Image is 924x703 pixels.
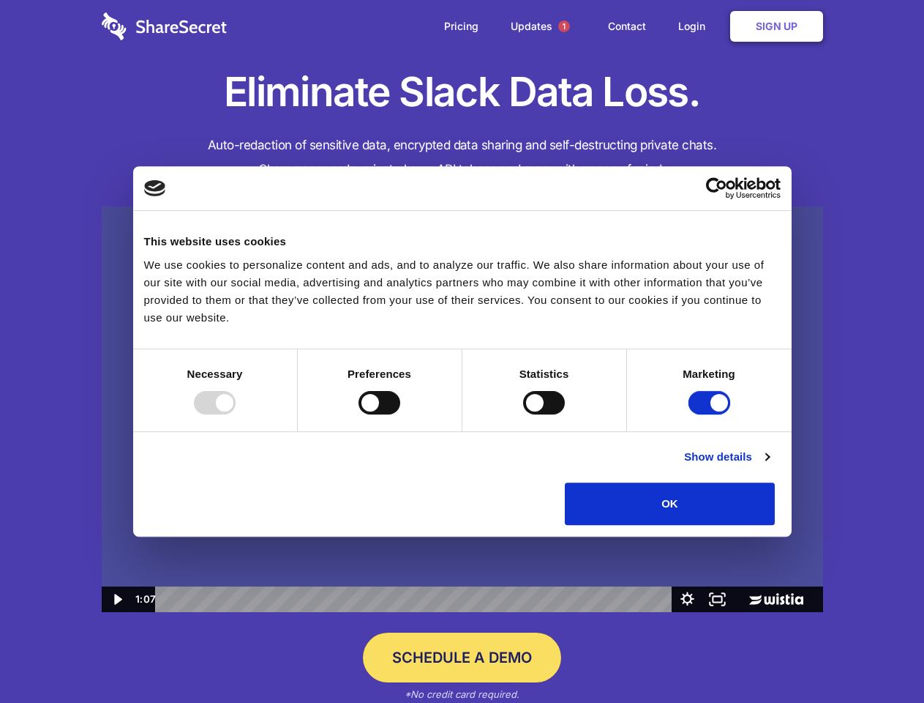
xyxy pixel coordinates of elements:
[429,4,493,49] a: Pricing
[102,12,227,40] img: logo-wordmark-white-trans-d4663122ce5f474addd5e946df7df03e33cb6a1c49d2221995e7729f52c070b2.svg
[167,587,665,612] div: Playbar
[672,587,702,612] button: Show settings menu
[702,587,732,612] button: Fullscreen
[732,587,822,612] a: Wistia Logo -- Learn More
[144,180,166,196] img: logo
[144,233,781,250] div: This website uses cookies
[102,207,823,613] img: Sharesecret
[519,368,569,380] strong: Statistics
[187,368,243,380] strong: Necessary
[405,688,519,700] em: *No credit card required.
[664,4,727,49] a: Login
[102,66,823,119] h1: Eliminate Slack Data Loss.
[102,133,823,182] h4: Auto-redaction of sensitive data, encrypted data sharing and self-destructing private chats. Shar...
[683,368,735,380] strong: Marketing
[558,21,570,32] span: 1
[653,177,781,199] a: Usercentrics Cookiebot - opens in a new window
[593,4,661,49] a: Contact
[684,448,769,466] a: Show details
[102,587,132,612] button: Play Video
[363,633,561,682] a: Schedule a Demo
[144,256,781,327] div: We use cookies to personalize content and ads, and to analyze our traffic. We also share informat...
[730,11,823,42] a: Sign Up
[348,368,411,380] strong: Preferences
[851,630,906,685] iframe: Drift Widget Chat Controller
[565,483,775,525] button: OK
